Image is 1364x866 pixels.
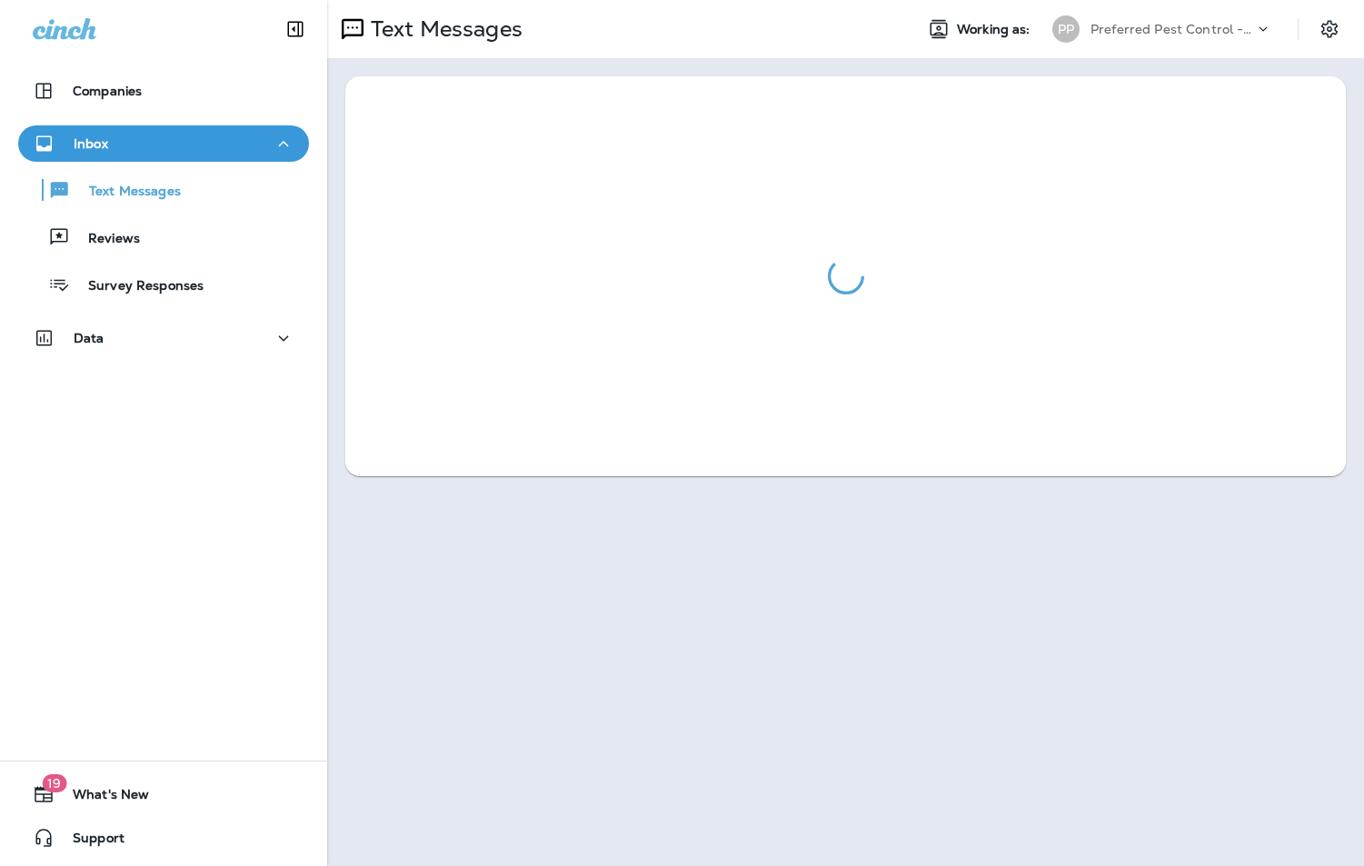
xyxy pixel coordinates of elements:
span: What's New [55,787,149,809]
button: Text Messages [18,171,309,209]
p: Reviews [70,231,140,248]
p: Inbox [74,136,108,151]
button: Companies [18,73,309,109]
button: Collapse Sidebar [270,11,321,47]
button: Inbox [18,125,309,162]
p: Preferred Pest Control - Palmetto [1090,22,1254,36]
div: PP [1052,15,1080,43]
p: Data [74,331,105,345]
span: Support [55,831,124,852]
p: Text Messages [363,15,523,43]
button: Support [18,820,309,856]
span: Working as: [957,22,1034,37]
span: 19 [42,774,66,792]
button: 19What's New [18,776,309,812]
button: Data [18,320,309,356]
p: Text Messages [71,184,181,201]
button: Survey Responses [18,265,309,304]
p: Companies [73,84,142,98]
button: Settings [1313,13,1346,45]
p: Survey Responses [70,278,204,295]
button: Reviews [18,218,309,256]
